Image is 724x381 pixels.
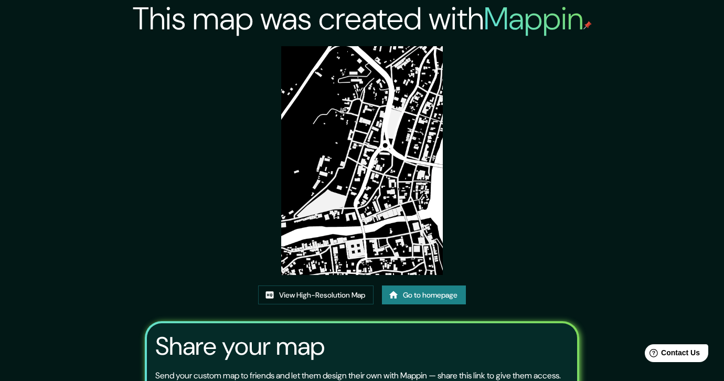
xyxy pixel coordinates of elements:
[281,46,443,275] img: created-map
[155,332,325,361] h3: Share your map
[382,285,466,305] a: Go to homepage
[631,340,712,369] iframe: Help widget launcher
[258,285,374,305] a: View High-Resolution Map
[583,21,592,29] img: mappin-pin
